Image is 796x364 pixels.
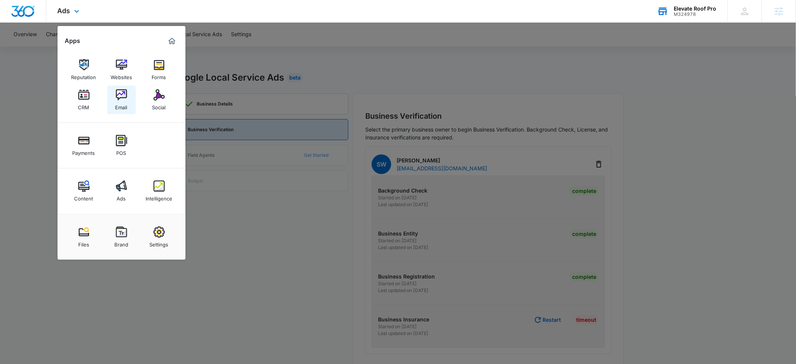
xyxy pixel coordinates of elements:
div: Social [152,101,166,110]
a: Intelligence [145,177,173,205]
a: Email [107,86,136,114]
a: Files [70,223,98,251]
div: CRM [78,101,90,110]
div: Settings [150,238,169,248]
div: Content [74,192,93,202]
a: Brand [107,223,136,251]
span: Ads [58,7,70,15]
div: Reputation [71,70,96,80]
div: Intelligence [146,192,172,202]
div: Payments [73,146,95,156]
a: Social [145,86,173,114]
a: Ads [107,177,136,205]
a: Reputation [70,55,98,84]
a: Websites [107,55,136,84]
h2: Apps [65,37,81,44]
div: account id [674,12,717,17]
div: Websites [111,70,132,80]
a: Settings [145,223,173,251]
div: Brand [114,238,128,248]
a: Content [70,177,98,205]
a: CRM [70,86,98,114]
div: POS [117,146,126,156]
div: account name [674,6,717,12]
div: Ads [117,192,126,202]
a: Marketing 360® Dashboard [166,35,178,47]
div: Forms [152,70,166,80]
div: Email [115,101,128,110]
a: Payments [70,131,98,160]
a: POS [107,131,136,160]
div: Files [78,238,89,248]
a: Forms [145,55,173,84]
